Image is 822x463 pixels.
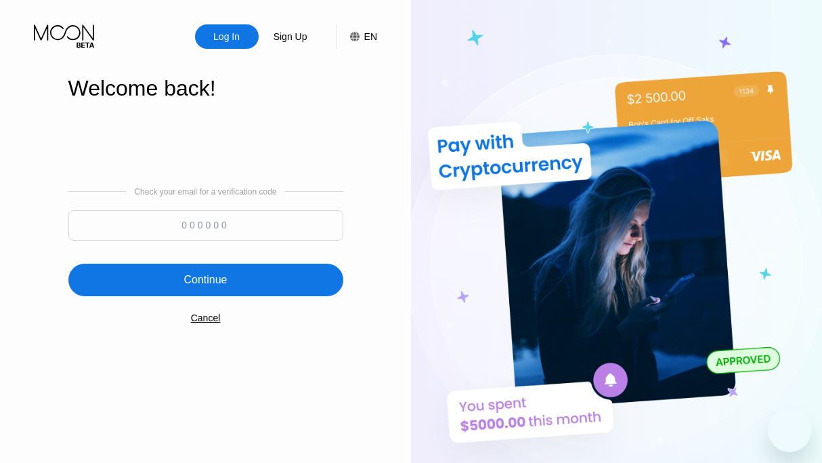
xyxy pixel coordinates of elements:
div: EN [364,31,377,42]
div: Continue [68,264,343,296]
div: Cancel [191,313,221,323]
input: 000000 [68,210,343,241]
div: Welcome back! [68,76,343,101]
div: EN [336,24,377,49]
div: Sign Up [272,30,309,43]
div: Sign Up [259,24,322,49]
div: Log In [195,24,259,49]
div: Log In [212,30,241,43]
div: Continue [183,273,227,287]
iframe: Button to launch messaging window [768,409,811,452]
div: Check your email for a verification code [134,187,276,197]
